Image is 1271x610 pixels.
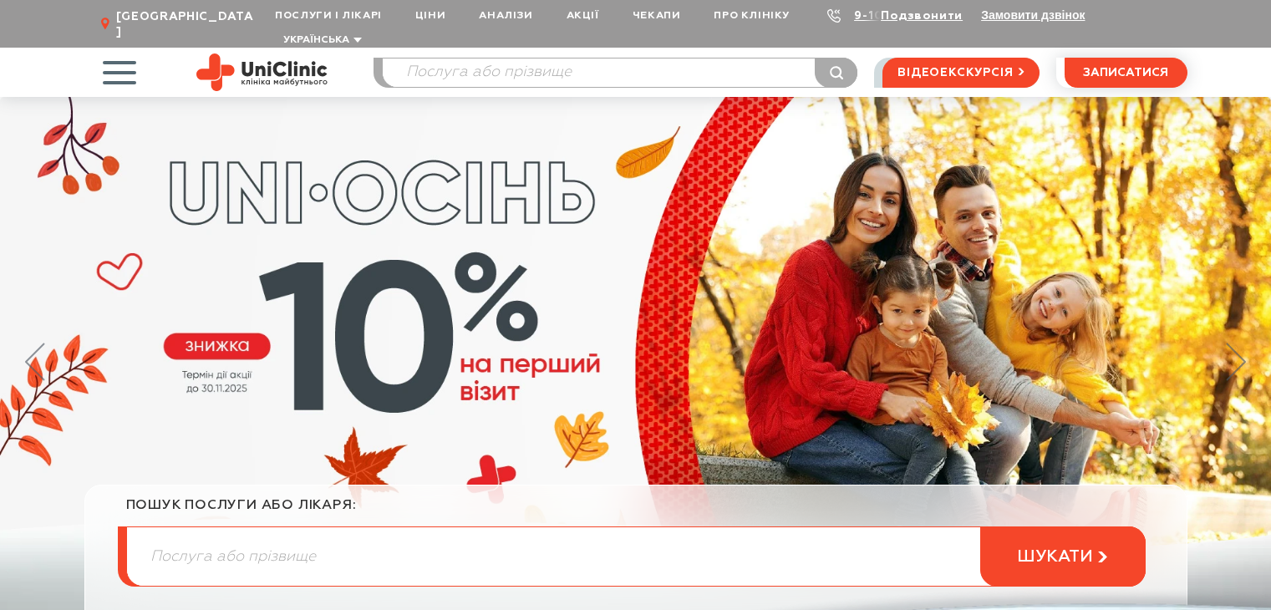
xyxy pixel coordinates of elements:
[897,58,1013,87] span: відеоекскурсія
[981,8,1085,22] button: Замовити дзвінок
[127,527,1145,586] input: Послуга або прізвище
[1083,67,1168,79] span: записатися
[126,497,1146,526] div: пошук послуги або лікаря:
[980,526,1146,587] button: шукати
[1017,546,1093,567] span: шукати
[279,34,362,47] button: Українська
[881,10,963,22] a: Подзвонити
[383,58,857,87] input: Послуга або прізвище
[1065,58,1187,88] button: записатися
[283,35,349,45] span: Українська
[116,9,258,39] span: [GEOGRAPHIC_DATA]
[882,58,1039,88] a: відеоекскурсія
[854,10,891,22] a: 9-103
[196,53,328,91] img: Uniclinic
